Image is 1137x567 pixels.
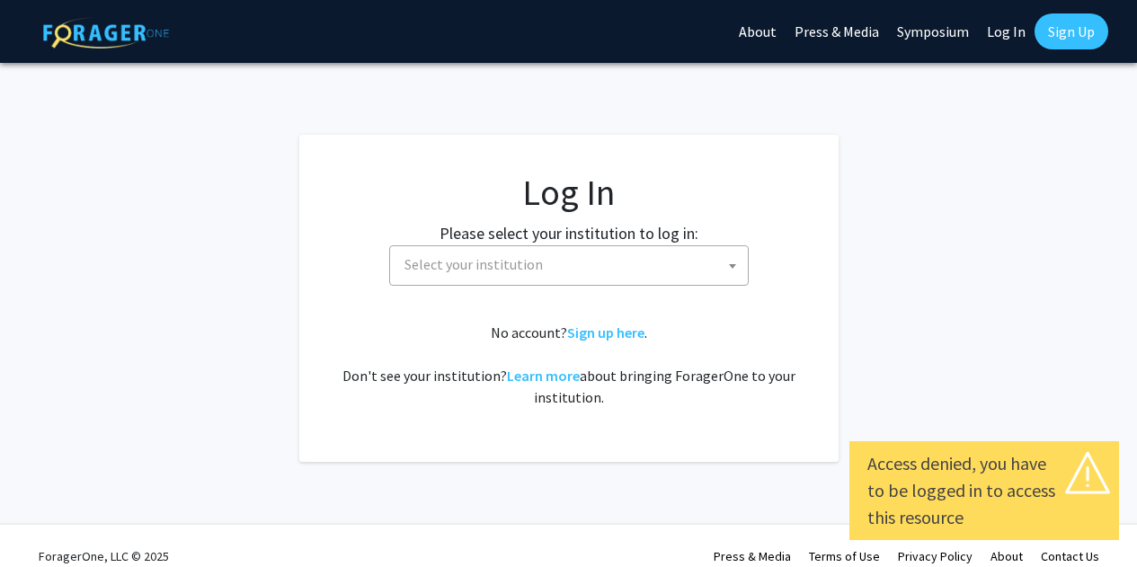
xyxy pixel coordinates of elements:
[567,323,644,341] a: Sign up here
[809,548,880,564] a: Terms of Use
[440,221,698,245] label: Please select your institution to log in:
[389,245,749,286] span: Select your institution
[404,255,543,273] span: Select your institution
[335,322,803,408] div: No account? . Don't see your institution? about bringing ForagerOne to your institution.
[898,548,973,564] a: Privacy Policy
[397,246,748,283] span: Select your institution
[867,450,1101,531] div: Access denied, you have to be logged in to access this resource
[1035,13,1108,49] a: Sign Up
[1041,548,1099,564] a: Contact Us
[507,367,580,385] a: Learn more about bringing ForagerOne to your institution
[990,548,1023,564] a: About
[43,17,169,49] img: ForagerOne Logo
[714,548,791,564] a: Press & Media
[335,171,803,214] h1: Log In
